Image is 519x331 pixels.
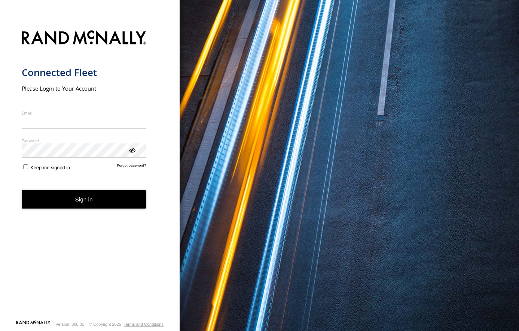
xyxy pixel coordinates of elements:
label: Password [22,138,146,143]
button: Sign in [22,190,146,209]
div: ViewPassword [128,146,135,154]
input: Keep me signed in [23,164,28,169]
div: Version: 308.01 [56,322,84,327]
form: main [22,26,158,320]
img: Rand McNally [22,29,146,48]
a: Forgot password? [117,163,146,170]
h2: Please Login to Your Account [22,85,146,92]
a: Terms and Conditions [124,322,164,327]
h1: Connected Fleet [22,66,146,79]
div: © Copyright 2025 - [89,322,164,327]
span: Keep me signed in [30,165,70,170]
label: Email [22,110,146,116]
a: Visit our Website [16,321,51,328]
